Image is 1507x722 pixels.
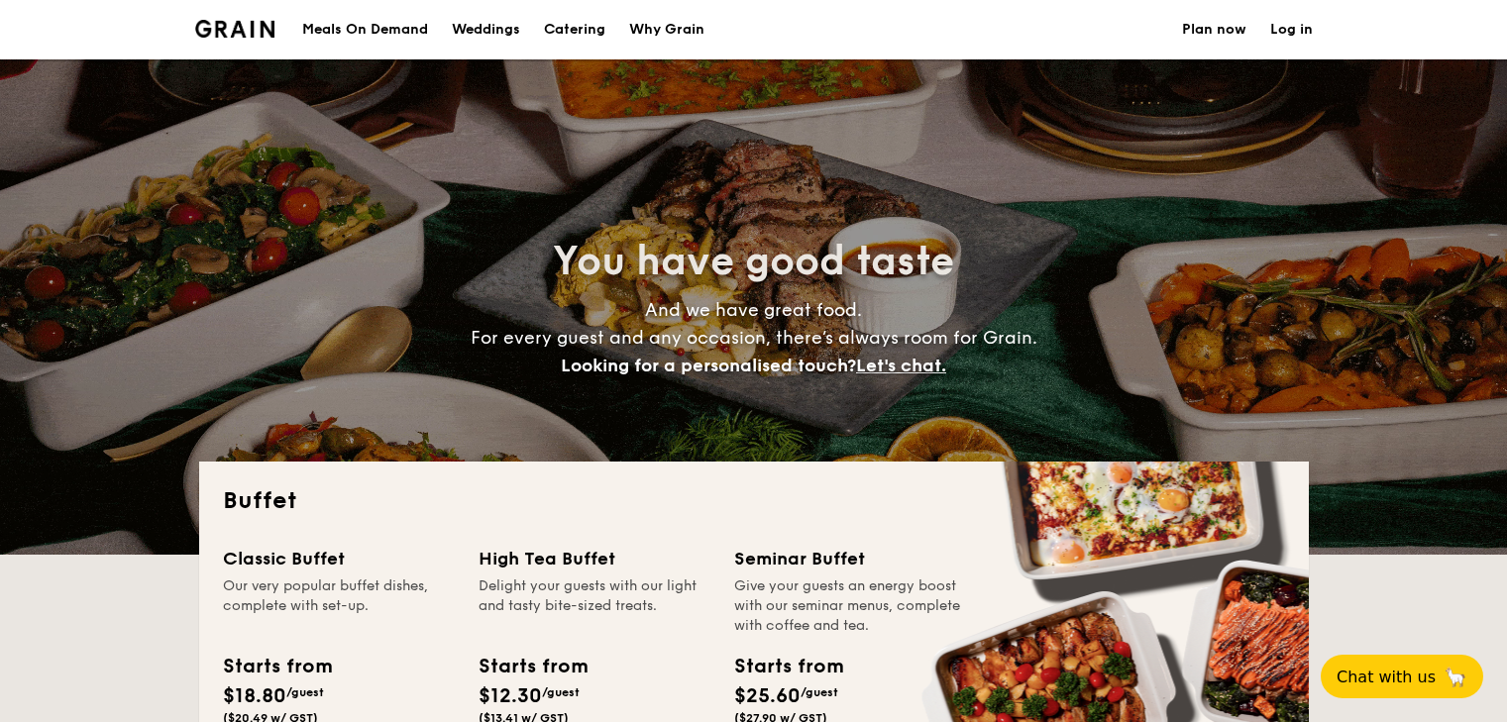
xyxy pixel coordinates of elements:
[734,545,966,572] div: Seminar Buffet
[223,652,331,681] div: Starts from
[1444,666,1467,688] span: 🦙
[471,299,1037,376] span: And we have great food. For every guest and any occasion, there’s always room for Grain.
[479,545,710,572] div: High Tea Buffet
[195,20,275,38] a: Logotype
[553,238,954,285] span: You have good taste
[479,652,587,681] div: Starts from
[479,576,710,636] div: Delight your guests with our light and tasty bite-sized treats.
[734,576,966,636] div: Give your guests an energy boost with our seminar menus, complete with coffee and tea.
[223,485,1285,517] h2: Buffet
[223,545,455,572] div: Classic Buffet
[561,355,856,376] span: Looking for a personalised touch?
[223,576,455,636] div: Our very popular buffet dishes, complete with set-up.
[223,684,286,708] span: $18.80
[1337,668,1436,686] span: Chat with us
[734,652,842,681] div: Starts from
[1321,655,1483,698] button: Chat with us🦙
[286,685,324,699] span: /guest
[542,685,580,699] span: /guest
[801,685,838,699] span: /guest
[856,355,946,376] span: Let's chat.
[479,684,542,708] span: $12.30
[734,684,801,708] span: $25.60
[195,20,275,38] img: Grain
